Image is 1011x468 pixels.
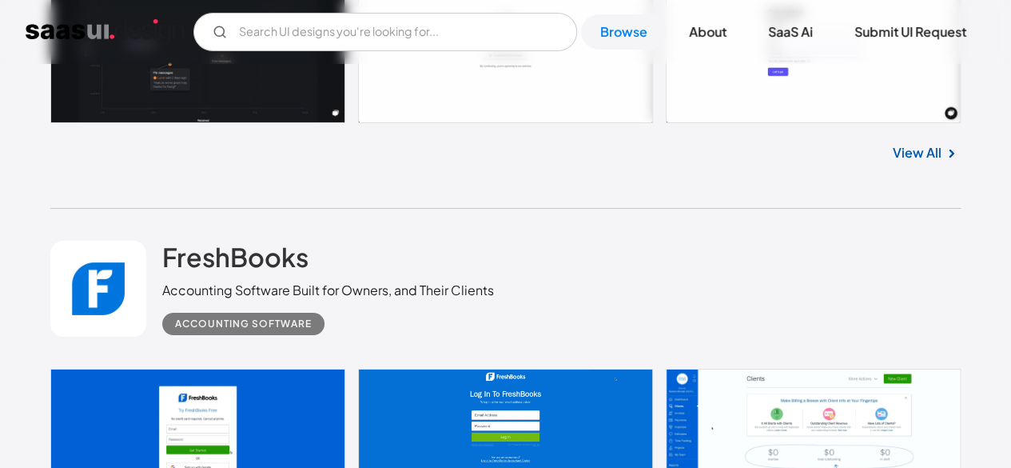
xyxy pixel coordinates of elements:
h2: FreshBooks [162,241,308,273]
div: Accounting Software Built for Owners, and Their Clients [162,281,494,300]
div: Accounting Software [175,314,312,334]
a: Browse [581,14,667,50]
form: Email Form [193,13,577,51]
a: Submit UI Request [835,14,985,50]
a: home [26,19,185,45]
a: View All [893,143,941,162]
a: SaaS Ai [749,14,832,50]
a: FreshBooks [162,241,308,281]
input: Search UI designs you're looking for... [193,13,577,51]
a: About [670,14,746,50]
